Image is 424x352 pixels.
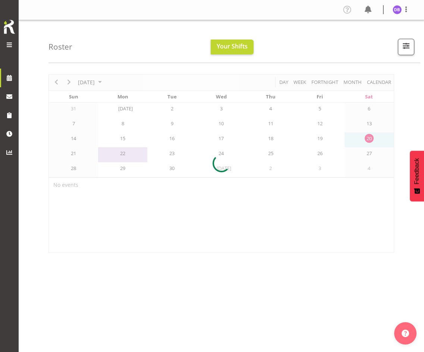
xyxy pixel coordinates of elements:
img: Rosterit icon logo [2,19,17,35]
button: Feedback - Show survey [410,151,424,201]
h4: Roster [48,43,72,51]
img: dawn-belshaw1857.jpg [393,5,402,14]
button: Filter Shifts [398,39,414,55]
span: Your Shifts [217,42,248,50]
button: Your Shifts [211,40,254,54]
span: Feedback [414,158,420,184]
img: help-xxl-2.png [402,330,409,337]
